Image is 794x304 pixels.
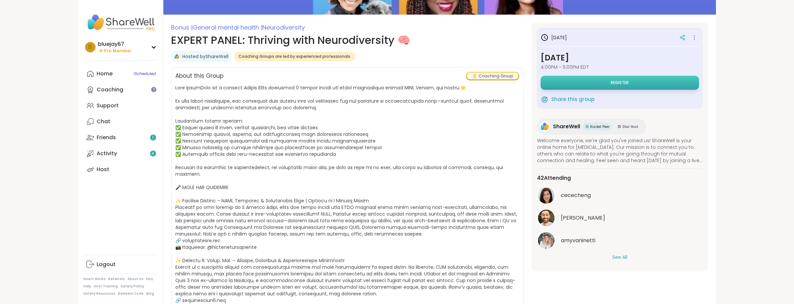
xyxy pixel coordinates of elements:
div: Host [97,166,110,173]
a: ShareWellShareWellRocket PeerRocket PeerStar HostStar Host [537,119,646,135]
a: How It Works [84,277,106,281]
span: Coaching Groups are led by experienced professionals [239,54,351,59]
div: Home [97,70,113,77]
img: ShareWell [174,53,180,60]
button: Register [541,76,699,90]
h1: EXPERT PANEL: Thriving with Neurodiversity 🧠 [171,32,524,48]
h2: About this Group [176,72,224,80]
h3: [DATE] [541,52,699,64]
img: ShareWell [540,121,550,132]
span: Rocket Peer [590,124,610,129]
div: Logout [97,261,116,268]
img: Star Host [618,125,621,128]
span: 4 [152,151,154,156]
span: General mental health | [193,23,263,32]
span: Register [611,80,629,85]
a: Redeem Code [118,291,144,296]
span: brett [561,214,605,222]
a: Safety Policy [121,284,144,289]
div: Activity [97,150,117,157]
span: 1 Scheduled [134,71,156,76]
img: ShareWell Logomark [541,95,549,103]
a: Blog [146,291,154,296]
a: FAQ [146,277,153,281]
a: Help [84,284,92,289]
span: 1 [152,135,154,141]
a: cecechengcececheng [537,186,703,205]
img: cececheng [538,187,555,204]
span: b [89,43,92,51]
h3: [DATE] [541,34,567,42]
a: Hosted byShareWell [183,53,229,60]
button: Share this group [541,92,594,106]
span: Neurodiversity [263,23,305,32]
span: Star Host [622,124,638,129]
div: Friends [97,134,116,141]
img: ShareWell Nav Logo [84,11,158,34]
iframe: Spotlight [151,87,156,92]
span: Pro Member [104,48,132,54]
span: 42 Attending [537,174,571,182]
div: Coaching Group [467,73,518,79]
div: Support [97,102,119,109]
a: Host Training [94,284,118,289]
a: Home1Scheduled [84,66,158,82]
img: amyvaninetti [538,232,555,249]
a: Host [84,161,158,177]
a: Activity4 [84,146,158,161]
a: brett[PERSON_NAME] [537,209,703,227]
span: 4:00PM - 5:00PM EDT [541,64,699,70]
div: Chat [97,118,111,125]
a: Friends1 [84,130,158,146]
a: Safety Resources [84,291,116,296]
span: cececheng [561,191,591,199]
span: ShareWell [553,123,580,131]
a: Coaching [84,82,158,98]
span: Welcome everyone, we're glad you've joined us! ShareWell is your online home for [MEDICAL_DATA]. ... [537,137,703,164]
a: Chat [84,114,158,130]
a: Support [84,98,158,114]
img: Rocket Peer [585,125,589,128]
div: bluejay67 [98,41,132,48]
span: Share this group [551,96,594,103]
span: amyvaninetti [561,237,595,245]
a: amyvaninettiamyvaninetti [537,231,703,250]
a: Referrals [109,277,125,281]
button: See All [612,254,627,261]
div: Coaching [97,86,124,93]
a: Logout [84,256,158,272]
img: brett [538,210,555,226]
a: About Us [128,277,144,281]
